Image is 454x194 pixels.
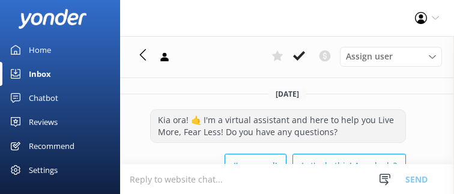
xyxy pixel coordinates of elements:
div: Kia ora! 🤙 I'm a virtual assistant and here to help you Live More, Fear Less! Do you have any que... [151,110,405,142]
div: Reviews [29,110,58,134]
img: yonder-white-logo.png [18,9,87,29]
div: Home [29,38,51,62]
button: I'm scared! [225,154,286,178]
div: Settings [29,158,58,182]
div: Assign User [340,47,442,66]
span: [DATE] [268,89,306,99]
div: Inbox [29,62,51,86]
button: Let's do this! Any deals? [292,154,406,178]
div: Recommend [29,134,74,158]
span: Assign user [346,50,393,63]
div: Chatbot [29,86,58,110]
